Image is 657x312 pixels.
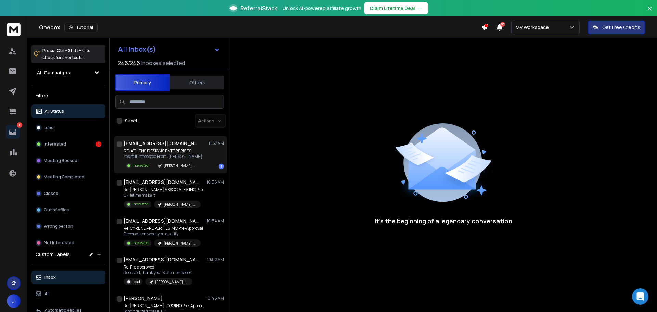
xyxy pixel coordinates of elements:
[44,141,66,147] p: Interested
[56,47,85,54] span: Ctrl + Shift + k
[124,295,163,302] h1: [PERSON_NAME]
[632,288,648,305] div: Open Intercom Messenger
[17,122,22,128] p: 1
[7,294,21,308] button: J
[124,179,199,186] h1: [EMAIL_ADDRESS][DOMAIN_NAME]
[283,5,361,12] p: Unlock AI-powered affiliate growth
[64,23,98,32] button: Tutorial
[31,236,105,250] button: Not Interested
[124,217,199,224] h1: [EMAIL_ADDRESS][DOMAIN_NAME]
[132,202,149,207] p: Interested
[207,179,224,185] p: 10:56 AM
[31,287,105,301] button: All
[44,240,74,246] p: Not Interested
[44,291,50,297] p: All
[124,270,192,275] p: Received, thank you. Statements look
[31,104,105,118] button: All Status
[31,154,105,167] button: Meeting Booked
[31,66,105,79] button: All Campaigns
[207,257,224,262] p: 10:52 AM
[44,207,69,213] p: Out of office
[219,164,224,169] div: 1
[118,59,140,67] span: 246 / 246
[44,158,77,163] p: Meeting Booked
[132,279,140,284] p: Lead
[124,231,203,237] p: Depends, on what you qualify
[31,203,105,217] button: Out of office
[516,24,552,31] p: My Workspace
[44,191,59,196] p: Closed
[124,140,199,147] h1: [EMAIL_ADDRESS][DOMAIN_NAME]
[44,174,85,180] p: Meeting Completed
[240,4,277,12] span: ReferralStack
[209,141,224,146] p: 11:37 AM
[31,187,105,200] button: Closed
[124,187,206,192] p: Re: [PERSON_NAME] ASSOCIATES INC,Pre-Approval
[124,264,192,270] p: Re: Pre approved
[31,170,105,184] button: Meeting Completed
[31,271,105,284] button: Inbox
[36,251,70,258] h3: Custom Labels
[39,23,481,32] div: Onebox
[44,224,73,229] p: Wrong person
[124,256,199,263] h1: [EMAIL_ADDRESS][DOMAIN_NAME]
[164,241,196,246] p: [PERSON_NAME] leads
[37,69,70,76] h1: All Campaigns
[206,296,224,301] p: 10:48 AM
[6,125,20,139] a: 1
[124,226,203,231] p: Re: CYRENE PROPERTIES INC,Pre-Approval
[96,141,101,147] div: 1
[31,121,105,135] button: Lead
[31,220,105,233] button: Wrong person
[125,118,137,124] label: Select
[500,22,505,27] span: 50
[141,59,185,67] h3: Inboxes selected
[364,2,428,14] button: Claim Lifetime Deal→
[124,192,206,198] p: Ok, let me make it
[113,42,226,56] button: All Inbox(s)
[132,163,149,168] p: Interested
[418,5,423,12] span: →
[170,75,224,90] button: Others
[31,91,105,100] h3: Filters
[164,202,196,207] p: [PERSON_NAME] leads
[124,154,202,159] p: Yes still interested From: [PERSON_NAME]
[44,125,54,130] p: Lead
[115,74,170,91] button: Primary
[375,216,512,226] p: It’s the beginning of a legendary conversation
[44,275,56,280] p: Inbox
[588,21,645,34] button: Get Free Credits
[164,163,196,169] p: [PERSON_NAME] leads
[124,303,206,309] p: Re: [PERSON_NAME] LOGGING,Pre-Approval
[124,148,202,154] p: RE: ATHENS DESIGNS ENTERPRISES
[31,137,105,151] button: Interested1
[207,218,224,224] p: 10:54 AM
[42,47,91,61] p: Press to check for shortcuts.
[602,24,640,31] p: Get Free Credits
[118,46,156,53] h1: All Inbox(s)
[44,109,64,114] p: All Status
[132,240,149,246] p: Interested
[155,279,188,285] p: [PERSON_NAME] leads
[645,4,654,21] button: Close banner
